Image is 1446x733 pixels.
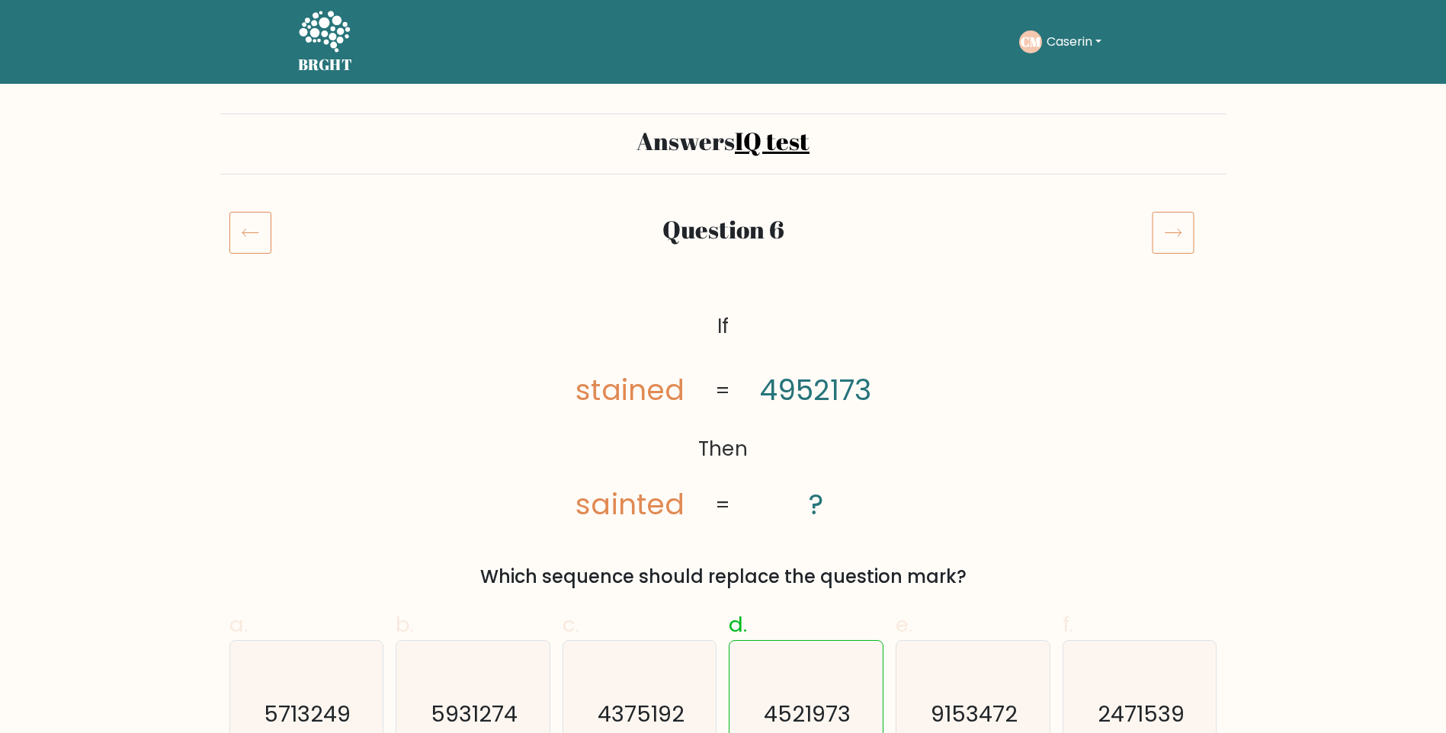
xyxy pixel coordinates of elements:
text: 5931274 [431,699,518,730]
tspan: If [717,312,729,340]
tspan: sainted [576,485,685,524]
div: Which sequence should replace the question mark? [239,563,1208,591]
tspan: 4952173 [760,370,871,410]
tspan: ? [809,485,823,524]
tspan: Then [698,434,747,463]
h5: BRGHT [298,56,353,74]
text: 5713249 [265,699,351,730]
text: CM [1021,33,1041,50]
button: Caserin [1042,32,1106,52]
text: 9153472 [931,699,1018,730]
tspan: stained [576,370,685,410]
span: f. [1063,610,1073,639]
h2: Question 6 [313,215,1133,244]
a: BRGHT [298,6,353,78]
text: 4375192 [598,699,685,730]
span: d. [729,610,747,639]
span: e. [896,610,912,639]
a: IQ test [735,124,810,157]
span: a. [229,610,248,639]
text: 4521973 [765,699,851,730]
tspan: = [715,491,730,519]
tspan: = [715,376,730,405]
text: 2471539 [1098,699,1185,730]
span: b. [396,610,414,639]
h2: Answers [229,126,1217,155]
span: c. [563,610,579,639]
svg: @import url('[URL][DOMAIN_NAME]); [544,306,901,527]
